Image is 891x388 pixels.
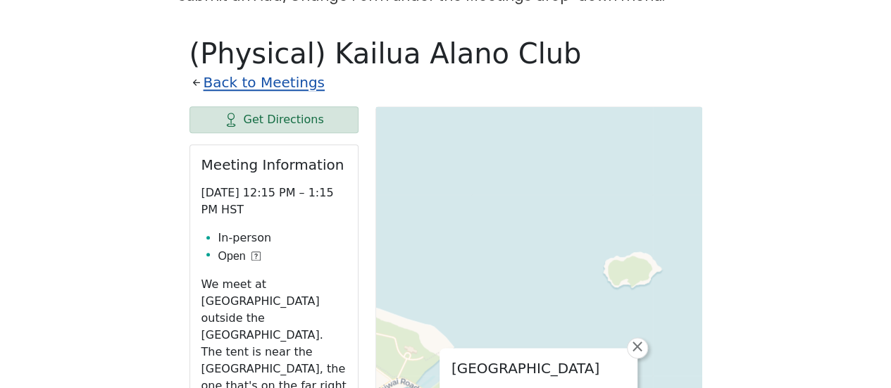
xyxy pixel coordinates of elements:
[630,338,644,355] span: ×
[218,248,246,265] span: Open
[451,360,625,377] h2: [GEOGRAPHIC_DATA]
[218,230,347,246] li: In-person
[204,70,325,95] a: Back to Meetings
[627,337,648,358] a: Close popup
[189,106,359,133] a: Get Directions
[201,184,347,218] p: [DATE] 12:15 PM – 1:15 PM HST
[218,248,261,265] button: Open
[189,37,702,70] h1: (Physical) Kailua Alano Club
[201,156,347,173] h2: Meeting Information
